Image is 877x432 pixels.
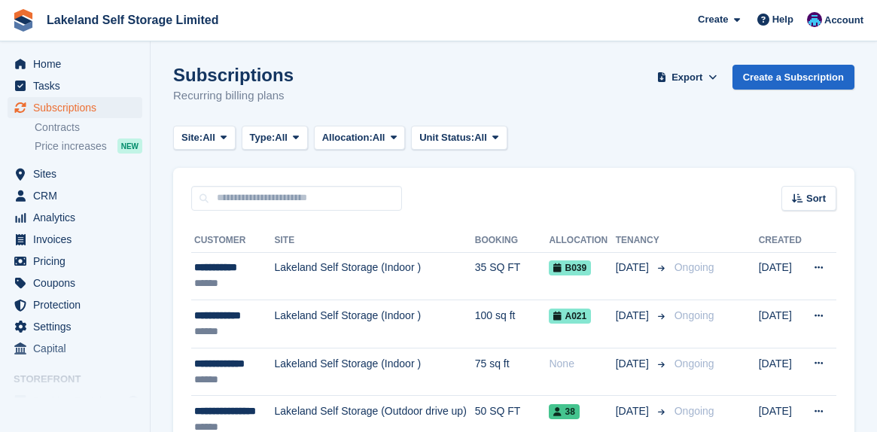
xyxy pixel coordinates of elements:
[12,9,35,32] img: stora-icon-8386f47178a22dfd0bd8f6a31ec36ba5ce8667c1dd55bd0f319d3a0aa187defe.svg
[807,12,822,27] img: David Dickson
[33,163,123,184] span: Sites
[411,126,507,151] button: Unit Status: All
[419,130,474,145] span: Unit Status:
[35,120,142,135] a: Contracts
[8,316,142,337] a: menu
[275,229,475,253] th: Site
[654,65,720,90] button: Export
[8,272,142,294] a: menu
[14,372,150,387] span: Storefront
[8,294,142,315] a: menu
[759,252,804,300] td: [DATE]
[275,130,288,145] span: All
[173,87,294,105] p: Recurring billing plans
[475,229,550,253] th: Booking
[616,308,652,324] span: [DATE]
[475,300,550,348] td: 100 sq ft
[250,130,276,145] span: Type:
[549,404,579,419] span: 38
[674,357,714,370] span: Ongoing
[33,53,123,75] span: Home
[191,229,275,253] th: Customer
[674,261,714,273] span: Ongoing
[549,229,615,253] th: Allocation
[8,391,142,412] a: menu
[33,272,123,294] span: Coupons
[674,309,714,321] span: Ongoing
[8,251,142,272] a: menu
[8,338,142,359] a: menu
[824,13,863,28] span: Account
[671,70,702,85] span: Export
[8,163,142,184] a: menu
[806,191,826,206] span: Sort
[275,300,475,348] td: Lakeland Self Storage (Indoor )
[674,405,714,417] span: Ongoing
[124,392,142,410] a: Preview store
[616,229,668,253] th: Tenancy
[322,130,373,145] span: Allocation:
[33,75,123,96] span: Tasks
[33,294,123,315] span: Protection
[8,53,142,75] a: menu
[35,138,142,154] a: Price increases NEW
[549,309,591,324] span: A021
[173,65,294,85] h1: Subscriptions
[181,130,203,145] span: Site:
[33,207,123,228] span: Analytics
[41,8,225,32] a: Lakeland Self Storage Limited
[549,356,615,372] div: None
[759,229,804,253] th: Created
[33,185,123,206] span: CRM
[772,12,793,27] span: Help
[373,130,385,145] span: All
[173,126,236,151] button: Site: All
[8,75,142,96] a: menu
[474,130,487,145] span: All
[33,316,123,337] span: Settings
[616,403,652,419] span: [DATE]
[314,126,406,151] button: Allocation: All
[8,97,142,118] a: menu
[8,207,142,228] a: menu
[698,12,728,27] span: Create
[203,130,215,145] span: All
[275,252,475,300] td: Lakeland Self Storage (Indoor )
[475,348,550,396] td: 75 sq ft
[33,251,123,272] span: Pricing
[616,356,652,372] span: [DATE]
[33,338,123,359] span: Capital
[117,138,142,154] div: NEW
[759,300,804,348] td: [DATE]
[475,252,550,300] td: 35 SQ FT
[33,229,123,250] span: Invoices
[242,126,308,151] button: Type: All
[35,139,107,154] span: Price increases
[732,65,854,90] a: Create a Subscription
[759,348,804,396] td: [DATE]
[275,348,475,396] td: Lakeland Self Storage (Indoor )
[33,97,123,118] span: Subscriptions
[8,229,142,250] a: menu
[33,391,123,412] span: Booking Portal
[549,260,591,275] span: B039
[616,260,652,275] span: [DATE]
[8,185,142,206] a: menu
